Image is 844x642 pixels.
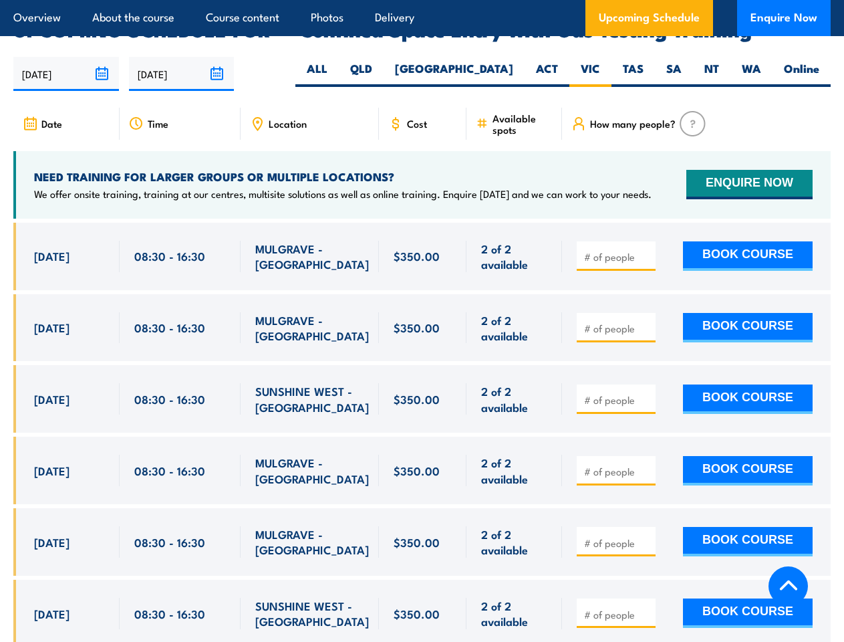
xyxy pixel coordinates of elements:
[255,241,369,272] span: MULGRAVE - [GEOGRAPHIC_DATA]
[134,248,205,263] span: 08:30 - 16:30
[481,455,547,486] span: 2 of 2 available
[255,526,369,558] span: MULGRAVE - [GEOGRAPHIC_DATA]
[255,312,369,344] span: MULGRAVE - [GEOGRAPHIC_DATA]
[384,61,525,87] label: [GEOGRAPHIC_DATA]
[34,391,69,407] span: [DATE]
[34,606,69,621] span: [DATE]
[683,527,813,556] button: BOOK COURSE
[134,534,205,550] span: 08:30 - 16:30
[481,383,547,415] span: 2 of 2 available
[255,455,369,486] span: MULGRAVE - [GEOGRAPHIC_DATA]
[34,169,652,184] h4: NEED TRAINING FOR LARGER GROUPS OR MULTIPLE LOCATIONS?
[148,118,168,129] span: Time
[394,534,440,550] span: $350.00
[584,465,651,478] input: # of people
[584,608,651,621] input: # of people
[41,118,62,129] span: Date
[394,248,440,263] span: $350.00
[584,393,651,407] input: # of people
[481,241,547,272] span: 2 of 2 available
[584,250,651,263] input: # of people
[394,320,440,335] span: $350.00
[481,526,547,558] span: 2 of 2 available
[683,385,813,414] button: BOOK COURSE
[34,463,69,478] span: [DATE]
[269,118,307,129] span: Location
[584,536,651,550] input: # of people
[255,598,369,629] span: SUNSHINE WEST - [GEOGRAPHIC_DATA]
[13,20,831,37] h2: UPCOMING SCHEDULE FOR - "Confined Space Entry with Gas Testing Training"
[394,606,440,621] span: $350.00
[683,456,813,486] button: BOOK COURSE
[339,61,384,87] label: QLD
[686,170,813,199] button: ENQUIRE NOW
[34,320,69,335] span: [DATE]
[255,383,369,415] span: SUNSHINE WEST - [GEOGRAPHIC_DATA]
[407,118,427,129] span: Cost
[295,61,339,87] label: ALL
[693,61,730,87] label: NT
[493,112,553,135] span: Available spots
[34,187,652,201] p: We offer onsite training, training at our centres, multisite solutions as well as online training...
[655,61,693,87] label: SA
[730,61,772,87] label: WA
[481,312,547,344] span: 2 of 2 available
[34,534,69,550] span: [DATE]
[481,598,547,629] span: 2 of 2 available
[525,61,569,87] label: ACT
[590,118,676,129] span: How many people?
[611,61,655,87] label: TAS
[134,606,205,621] span: 08:30 - 16:30
[584,322,651,335] input: # of people
[683,241,813,271] button: BOOK COURSE
[134,391,205,407] span: 08:30 - 16:30
[34,248,69,263] span: [DATE]
[569,61,611,87] label: VIC
[683,599,813,628] button: BOOK COURSE
[129,57,235,91] input: To date
[13,57,119,91] input: From date
[134,463,205,478] span: 08:30 - 16:30
[134,320,205,335] span: 08:30 - 16:30
[772,61,831,87] label: Online
[683,313,813,342] button: BOOK COURSE
[394,463,440,478] span: $350.00
[394,391,440,407] span: $350.00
